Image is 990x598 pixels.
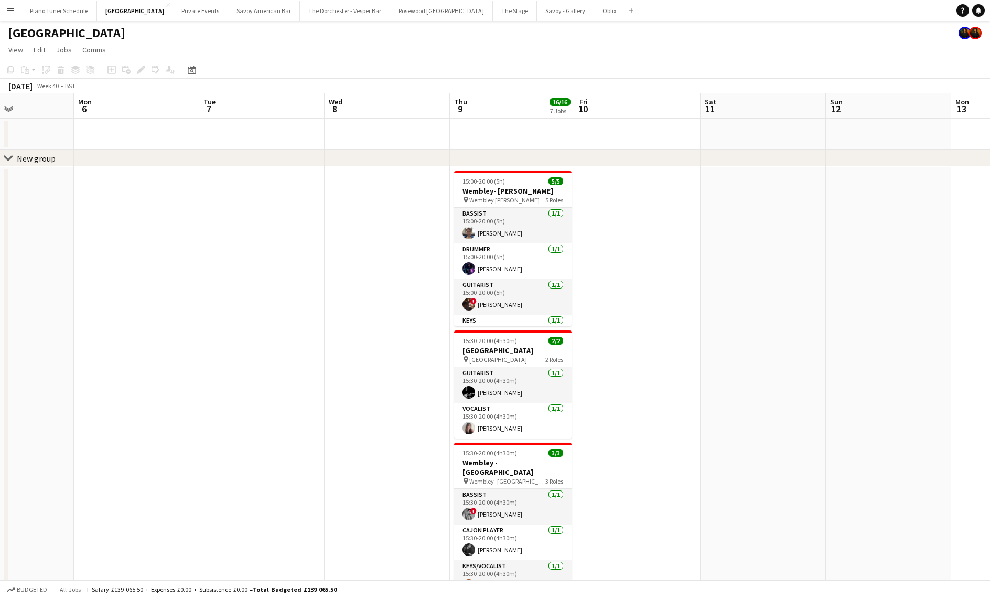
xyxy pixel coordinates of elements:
span: 5 Roles [545,196,563,204]
span: Jobs [56,45,72,55]
div: New group [17,153,56,164]
div: 7 Jobs [550,107,570,115]
app-card-role: Cajon Player1/115:30-20:00 (4h30m)[PERSON_NAME] [454,525,572,560]
span: Mon [78,97,92,106]
button: [GEOGRAPHIC_DATA] [97,1,173,21]
span: Wembley- [GEOGRAPHIC_DATA] [469,477,545,485]
span: 16/16 [550,98,571,106]
app-card-role: Bassist1/115:30-20:00 (4h30m)![PERSON_NAME] [454,489,572,525]
app-card-role: Guitarist1/115:00-20:00 (5h)![PERSON_NAME] [454,279,572,315]
span: 11 [703,103,716,115]
span: Wembley [PERSON_NAME] [469,196,540,204]
app-card-role: Drummer1/115:00-20:00 (5h)[PERSON_NAME] [454,243,572,279]
span: 2/2 [548,337,563,345]
app-card-role: Vocalist1/115:30-20:00 (4h30m)[PERSON_NAME] [454,403,572,439]
button: The Dorchester - Vesper Bar [300,1,390,21]
app-user-avatar: Celine Amara [969,27,982,39]
h3: [GEOGRAPHIC_DATA] [454,346,572,355]
app-card-role: Keys/Vocalist1/115:30-20:00 (4h30m)[PERSON_NAME] [454,560,572,596]
span: Week 40 [35,82,61,90]
h1: [GEOGRAPHIC_DATA] [8,25,125,41]
span: 12 [828,103,843,115]
span: 10 [578,103,588,115]
span: ! [470,508,477,514]
span: Fri [579,97,588,106]
div: BST [65,82,76,90]
button: Budgeted [5,584,49,595]
span: 5/5 [548,177,563,185]
span: Wed [329,97,342,106]
app-user-avatar: Celine Amara [959,27,971,39]
a: Edit [29,43,50,57]
span: Mon [955,97,969,106]
span: 2 Roles [545,356,563,364]
h3: Wembley - [GEOGRAPHIC_DATA] [454,458,572,477]
div: Salary £139 065.50 + Expenses £0.00 + Subsistence £0.00 = [92,585,337,593]
h3: Wembley- [PERSON_NAME] [454,186,572,196]
app-card-role: Guitarist1/115:30-20:00 (4h30m)[PERSON_NAME] [454,367,572,403]
app-card-role: Keys1/115:00-20:00 (5h) [454,315,572,350]
span: ! [470,298,477,304]
span: Comms [82,45,106,55]
button: Private Events [173,1,228,21]
span: All jobs [58,585,83,593]
app-job-card: 15:30-20:00 (4h30m)2/2[GEOGRAPHIC_DATA] [GEOGRAPHIC_DATA]2 RolesGuitarist1/115:30-20:00 (4h30m)[P... [454,330,572,439]
span: View [8,45,23,55]
span: 15:30-20:00 (4h30m) [462,449,517,457]
span: Thu [454,97,467,106]
button: Piano Tuner Schedule [21,1,97,21]
a: View [4,43,27,57]
span: 7 [202,103,216,115]
button: Savoy - Gallery [537,1,594,21]
span: Sat [705,97,716,106]
button: Savoy American Bar [228,1,300,21]
span: 9 [453,103,467,115]
span: 13 [954,103,969,115]
button: Rosewood [GEOGRAPHIC_DATA] [390,1,493,21]
span: 8 [327,103,342,115]
app-job-card: 15:00-20:00 (5h)5/5Wembley- [PERSON_NAME] Wembley [PERSON_NAME]5 RolesBassist1/115:00-20:00 (5h)[... [454,171,572,326]
button: The Stage [493,1,537,21]
span: [GEOGRAPHIC_DATA] [469,356,527,364]
div: [DATE] [8,81,33,91]
span: 3/3 [548,449,563,457]
a: Comms [78,43,110,57]
app-job-card: 15:30-20:00 (4h30m)3/3Wembley - [GEOGRAPHIC_DATA] Wembley- [GEOGRAPHIC_DATA]3 RolesBassist1/115:3... [454,443,572,596]
span: Sun [830,97,843,106]
span: Tue [203,97,216,106]
span: Edit [34,45,46,55]
span: 15:30-20:00 (4h30m) [462,337,517,345]
span: 3 Roles [545,477,563,485]
app-card-role: Bassist1/115:00-20:00 (5h)[PERSON_NAME] [454,208,572,243]
span: Budgeted [17,586,47,593]
span: Total Budgeted £139 065.50 [253,585,337,593]
span: 15:00-20:00 (5h) [462,177,505,185]
a: Jobs [52,43,76,57]
button: Oblix [594,1,625,21]
span: 6 [77,103,92,115]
